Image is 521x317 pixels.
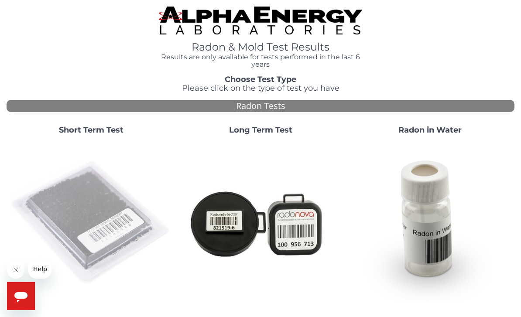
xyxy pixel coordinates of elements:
[182,83,339,93] span: Please click on the type of test you have
[398,125,462,135] strong: Radon in Water
[28,259,51,279] iframe: Message from company
[159,53,362,68] h4: Results are only available for tests performed in the last 6 years
[7,100,514,112] div: Radon Tests
[10,142,172,304] img: ShortTerm.jpg
[225,75,296,84] strong: Choose Test Type
[7,282,35,310] iframe: Button to launch messaging window
[159,7,362,34] img: TightCrop.jpg
[7,261,24,279] iframe: Close message
[229,125,292,135] strong: Long Term Test
[349,142,511,304] img: RadoninWater.jpg
[179,142,342,304] img: Radtrak2vsRadtrak3.jpg
[59,125,123,135] strong: Short Term Test
[159,41,362,53] h1: Radon & Mold Test Results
